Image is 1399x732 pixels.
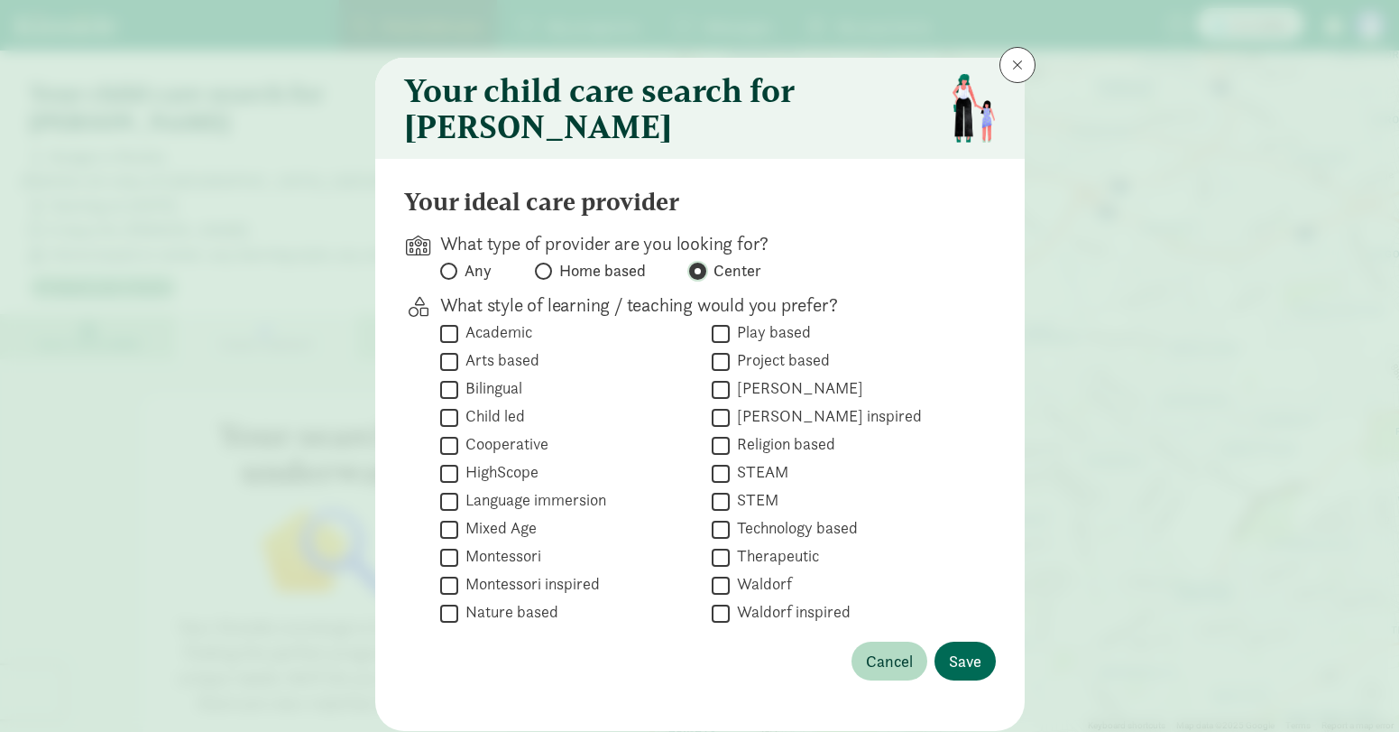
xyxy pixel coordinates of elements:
[458,405,525,427] label: Child led
[458,601,558,623] label: Nature based
[458,433,548,455] label: Cooperative
[730,433,835,455] label: Religion based
[713,260,761,282] span: Center
[934,642,996,681] button: Save
[730,377,863,399] label: [PERSON_NAME]
[465,260,492,282] span: Any
[404,72,938,144] h3: Your child care search for [PERSON_NAME]
[730,545,819,567] label: Therapeutic
[730,349,830,371] label: Project based
[559,260,646,282] span: Home based
[866,649,913,673] span: Cancel
[440,231,967,256] p: What type of provider are you looking for?
[730,601,851,623] label: Waldorf inspired
[458,545,541,567] label: Montessori
[458,461,538,483] label: HighScope
[730,405,922,427] label: [PERSON_NAME] inspired
[458,377,522,399] label: Bilingual
[404,188,679,217] h4: Your ideal care provider
[458,321,532,343] label: Academic
[949,649,981,673] span: Save
[440,292,967,318] p: What style of learning / teaching would you prefer?
[730,489,778,511] label: STEM
[730,573,792,595] label: Waldorf
[458,489,606,511] label: Language immersion
[730,461,788,483] label: STEAM
[458,349,539,371] label: Arts based
[851,642,927,681] button: Cancel
[730,321,811,343] label: Play based
[730,517,858,539] label: Technology based
[458,517,537,539] label: Mixed Age
[458,573,600,595] label: Montessori inspired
